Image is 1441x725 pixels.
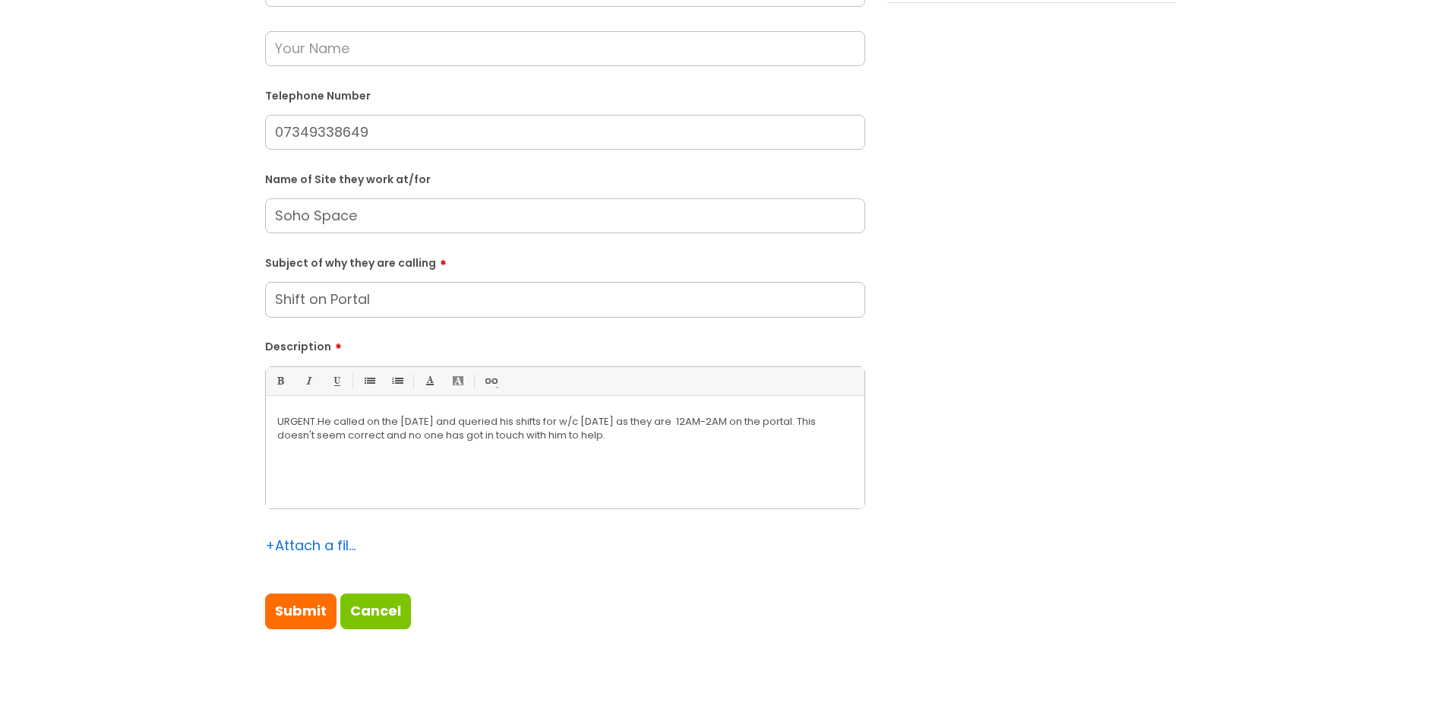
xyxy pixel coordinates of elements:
label: Description [265,335,865,353]
a: 1. Ordered List (Ctrl-Shift-8) [387,372,406,391]
a: Italic (Ctrl-I) [299,372,318,391]
input: Your Name [265,31,865,66]
label: Telephone Number [265,87,865,103]
a: Back Color [448,372,467,391]
input: Submit [265,594,337,628]
a: • Unordered List (Ctrl-Shift-7) [359,372,378,391]
a: Underline(Ctrl-U) [327,372,346,391]
label: Name of Site they work at/for [265,170,865,186]
a: Cancel [340,594,411,628]
a: Link [481,372,500,391]
a: Font Color [420,372,439,391]
a: Bold (Ctrl-B) [270,372,289,391]
label: Subject of why they are calling [265,252,865,270]
p: URGENT. He called on the [DATE] and queried his shifts for w/c [DATE] as they are 12AM-2AM on the... [277,415,853,442]
div: Attach a file [265,533,356,558]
